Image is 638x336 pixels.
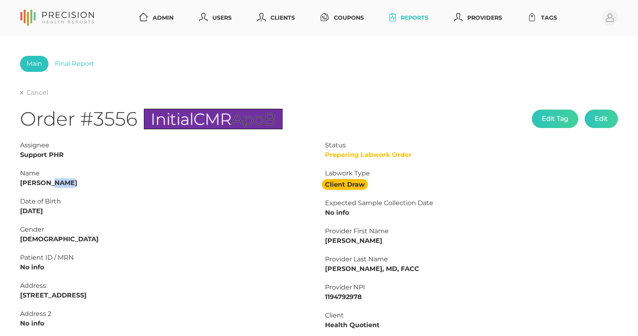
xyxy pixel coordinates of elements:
[136,10,177,25] a: Admin
[325,141,618,150] div: Status
[325,151,412,159] span: Preparing Labwork Order
[20,281,313,291] div: Address
[317,10,367,25] a: Coupons
[322,179,368,190] strong: Client Draw
[20,207,43,215] strong: [DATE]
[48,56,101,72] a: Final Report
[20,235,99,243] strong: [DEMOGRAPHIC_DATA]
[585,110,618,128] button: Edit
[20,309,313,319] div: Address 2
[325,237,382,244] strong: [PERSON_NAME]
[20,197,313,206] div: Date of Birth
[325,311,618,320] div: Client
[20,179,77,187] strong: [PERSON_NAME]
[20,320,44,327] strong: No info
[325,255,618,264] div: Provider Last Name
[20,169,313,178] div: Name
[325,169,618,178] div: Labwork Type
[451,10,505,25] a: Providers
[20,141,313,150] div: Assignee
[254,10,298,25] a: Clients
[20,263,44,271] strong: No info
[325,265,419,273] strong: [PERSON_NAME], MD, FACC
[151,109,194,129] span: Initial
[20,253,313,263] div: Patient ID / MRN
[20,89,48,97] a: Cancel
[325,209,349,216] strong: No info
[325,198,618,208] div: Expected Sample Collection Date
[20,107,283,131] h1: Order #3556
[532,110,578,128] button: Edit Tag
[325,293,362,301] strong: 1194792978
[525,10,560,25] a: Tags
[325,226,618,236] div: Provider First Name
[386,10,432,25] a: Reports
[194,109,232,129] span: CMR
[232,109,276,129] span: ApoB
[20,291,87,299] strong: [STREET_ADDRESS]
[20,56,48,72] a: Main
[325,321,380,329] strong: Health Quotient
[20,225,313,234] div: Gender
[20,151,64,159] strong: Support PHR
[196,10,235,25] a: Users
[325,283,618,292] div: Provider NPI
